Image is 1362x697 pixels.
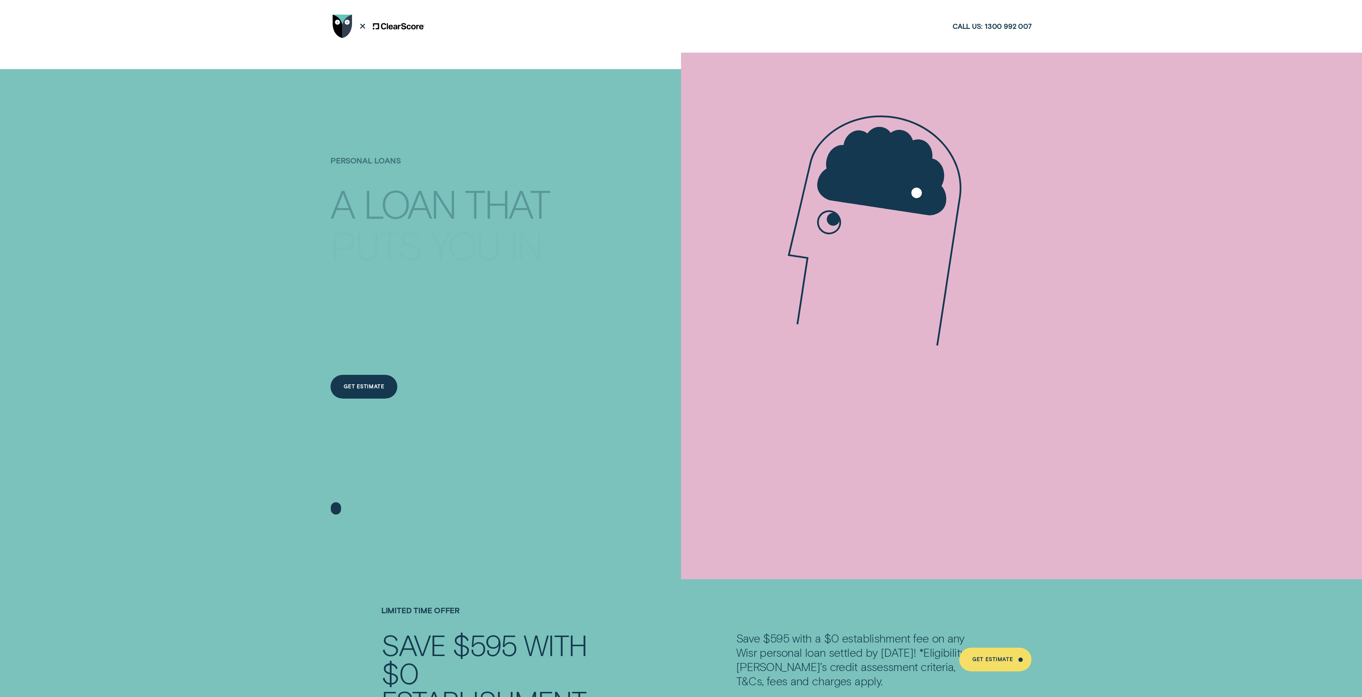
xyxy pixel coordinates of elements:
div: IN [509,227,542,263]
h1: Personal Loans [330,156,559,180]
span: Call us: [953,22,983,31]
img: Wisr [333,15,352,38]
div: YOU [430,227,500,263]
a: Get Estimate [959,648,1031,671]
a: Call us:1300 992 007 [953,22,1032,31]
h4: LIMITED TIME OFFER [377,606,580,615]
div: LOAN [363,185,456,221]
a: Get Estimate [330,375,397,399]
h4: A LOAN THAT PUTS YOU IN CONTROL [330,173,559,283]
div: PUTS [330,227,421,263]
div: Save $595 with a $0 establishment fee on any Wisr personal loan settled by [DATE]! *Eligibility, ... [732,631,985,688]
span: 1300 992 007 [985,22,1032,31]
div: THAT [465,185,549,221]
div: A [330,185,354,221]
